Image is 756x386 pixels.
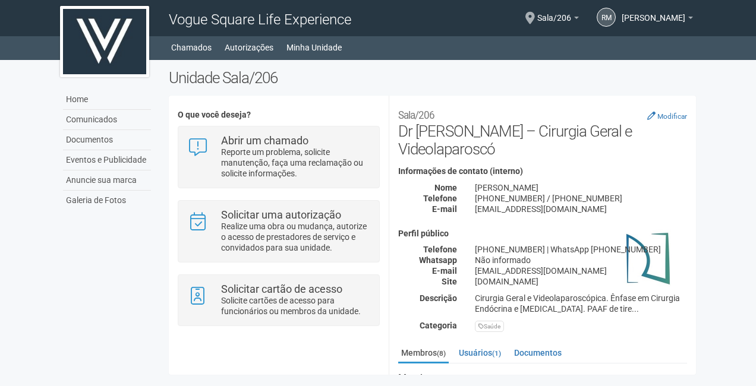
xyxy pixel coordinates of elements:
strong: Whatsapp [419,255,457,265]
a: Usuários(1) [456,344,504,362]
span: Sala/206 [537,2,571,23]
p: Realize uma obra ou mudança, autorize o acesso de prestadores de serviço e convidados para sua un... [221,221,370,253]
a: Galeria de Fotos [63,191,151,210]
strong: E-mail [432,204,457,214]
h2: Unidade Sala/206 [169,69,696,87]
a: Autorizações [225,39,273,56]
p: Solicite cartões de acesso para funcionários ou membros da unidade. [221,295,370,317]
h4: Perfil público [398,229,687,238]
span: Vogue Square Life Experience [169,11,351,28]
a: Anuncie sua marca [63,170,151,191]
small: Sala/206 [398,109,434,121]
div: [PHONE_NUMBER] / [PHONE_NUMBER] [466,193,696,204]
div: [PHONE_NUMBER] | WhatsApp [PHONE_NUMBER] [466,244,696,255]
a: Solicitar cartão de acesso Solicite cartões de acesso para funcionários ou membros da unidade. [187,284,370,317]
a: Modificar [647,111,687,121]
p: Reporte um problema, solicite manutenção, faça uma reclamação ou solicite informações. [221,147,370,179]
strong: Nome [434,183,457,192]
strong: Site [442,277,457,286]
a: Comunicados [63,110,151,130]
strong: E-mail [432,266,457,276]
a: Eventos e Publicidade [63,150,151,170]
a: Minha Unidade [286,39,342,56]
a: Chamados [171,39,212,56]
h4: Informações de contato (interno) [398,167,687,176]
div: [DOMAIN_NAME] [466,276,696,287]
a: Solicitar uma autorização Realize uma obra ou mudança, autorize o acesso de prestadores de serviç... [187,210,370,253]
strong: Solicitar cartão de acesso [221,283,342,295]
a: Documentos [511,344,565,362]
strong: Telefone [423,194,457,203]
div: Saúde [475,321,504,332]
a: Abrir um chamado Reporte um problema, solicite manutenção, faça uma reclamação ou solicite inform... [187,135,370,179]
small: (1) [492,349,501,357]
a: Home [63,90,151,110]
div: [EMAIL_ADDRESS][DOMAIN_NAME] [466,204,696,214]
small: Modificar [657,112,687,121]
div: [EMAIL_ADDRESS][DOMAIN_NAME] [466,265,696,276]
span: RAFAEL MASSAO DA SILVA NAGATO [622,2,685,23]
strong: Membros [398,373,687,384]
a: Sala/206 [537,15,579,24]
h4: O que você deseja? [178,110,379,119]
img: logo.jpg [60,6,149,77]
a: [PERSON_NAME] [622,15,693,24]
strong: Categoria [420,321,457,330]
div: Cirurgia Geral e Videolaparoscópica. Ênfase em Cirurgia Endócrina e [MEDICAL_DATA]. PAAF de tire... [466,293,696,314]
div: [PERSON_NAME] [466,182,696,193]
a: Membros(8) [398,344,449,363]
strong: Solicitar uma autorização [221,208,341,221]
strong: Descrição [420,293,457,303]
div: Não informado [466,255,696,265]
strong: Telefone [423,245,457,254]
h2: Dr [PERSON_NAME] – Cirurgia Geral e Videolaparoscó [398,105,687,158]
img: business.png [619,229,678,289]
strong: Abrir um chamado [221,134,308,147]
a: Documentos [63,130,151,150]
small: (8) [437,349,446,357]
a: RM [597,8,616,27]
